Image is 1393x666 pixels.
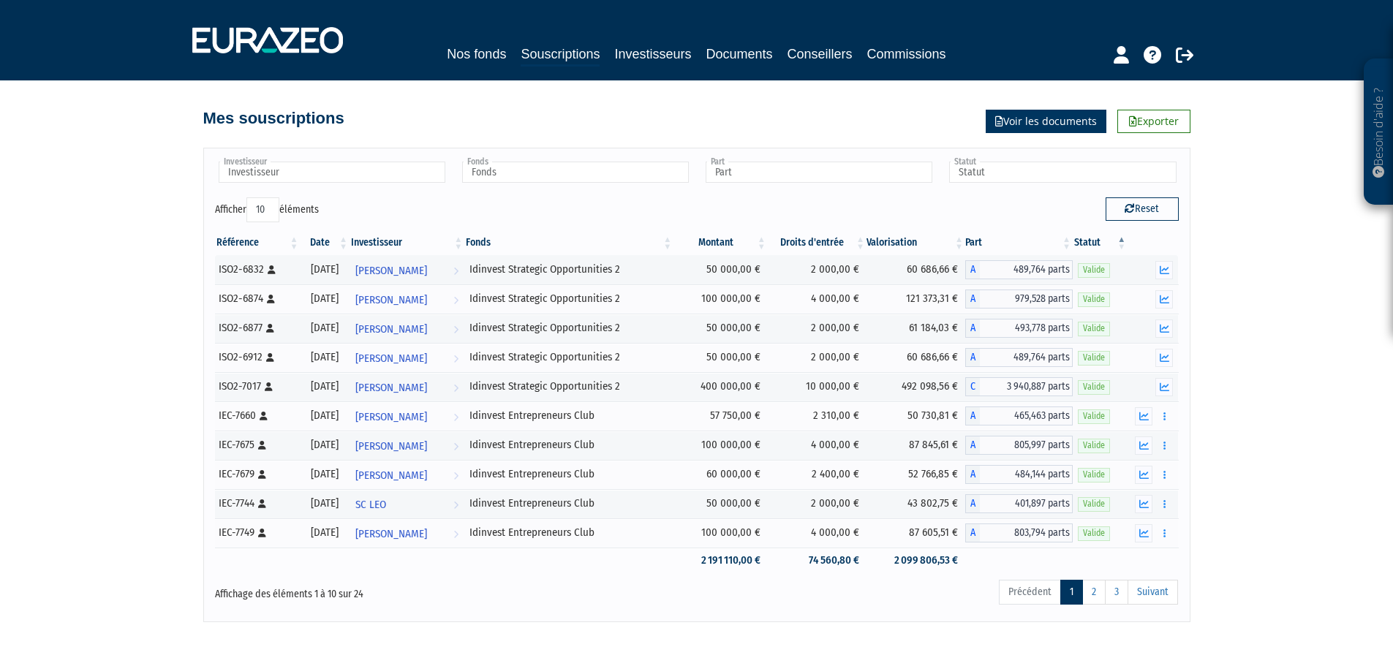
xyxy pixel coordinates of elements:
[447,44,506,64] a: Nos fonds
[453,433,458,460] i: Voir l'investisseur
[980,260,1073,279] span: 489,764 parts
[1078,468,1110,482] span: Valide
[965,290,980,309] span: A
[965,494,1073,513] div: A - Idinvest Entrepreneurs Club
[768,230,867,255] th: Droits d'entrée: activer pour trier la colonne par ordre croissant
[1078,380,1110,394] span: Valide
[305,437,344,453] div: [DATE]
[219,349,295,365] div: ISO2-6912
[305,496,344,511] div: [DATE]
[305,349,344,365] div: [DATE]
[469,437,668,453] div: Idinvest Entrepreneurs Club
[867,343,965,372] td: 60 686,66 €
[453,316,458,343] i: Voir l'investisseur
[1078,292,1110,306] span: Valide
[258,499,266,508] i: [Français] Personne physique
[1073,230,1128,255] th: Statut : activer pour trier la colonne par ordre d&eacute;croissant
[246,197,279,222] select: Afficheréléments
[965,436,980,455] span: A
[965,523,980,542] span: A
[219,466,295,482] div: IEC-7679
[350,460,464,489] a: [PERSON_NAME]
[965,436,1073,455] div: A - Idinvest Entrepreneurs Club
[453,257,458,284] i: Voir l'investisseur
[469,291,668,306] div: Idinvest Strategic Opportunities 2
[867,548,965,573] td: 2 099 806,53 €
[355,491,386,518] span: SC LEO
[706,44,773,64] a: Documents
[867,284,965,314] td: 121 373,31 €
[215,578,604,602] div: Affichage des éléments 1 à 10 sur 24
[469,320,668,336] div: Idinvest Strategic Opportunities 2
[1105,580,1128,605] a: 3
[266,353,274,362] i: [Français] Personne physique
[350,284,464,314] a: [PERSON_NAME]
[453,462,458,489] i: Voir l'investisseur
[673,548,768,573] td: 2 191 110,00 €
[1078,409,1110,423] span: Valide
[350,314,464,343] a: [PERSON_NAME]
[980,494,1073,513] span: 401,897 parts
[673,401,768,431] td: 57 750,00 €
[673,489,768,518] td: 50 000,00 €
[305,320,344,336] div: [DATE]
[350,401,464,431] a: [PERSON_NAME]
[219,437,295,453] div: IEC-7675
[1128,580,1178,605] a: Suivant
[1078,322,1110,336] span: Valide
[867,401,965,431] td: 50 730,81 €
[350,431,464,460] a: [PERSON_NAME]
[673,343,768,372] td: 50 000,00 €
[768,255,867,284] td: 2 000,00 €
[965,523,1073,542] div: A - Idinvest Entrepreneurs Club
[768,314,867,343] td: 2 000,00 €
[258,529,266,537] i: [Français] Personne physique
[768,401,867,431] td: 2 310,00 €
[203,110,344,127] h4: Mes souscriptions
[268,265,276,274] i: [Français] Personne physique
[788,44,853,64] a: Conseillers
[355,521,427,548] span: [PERSON_NAME]
[965,348,980,367] span: A
[673,255,768,284] td: 50 000,00 €
[867,460,965,489] td: 52 766,85 €
[219,525,295,540] div: IEC-7749
[768,460,867,489] td: 2 400,00 €
[965,465,980,484] span: A
[1082,580,1106,605] a: 2
[965,465,1073,484] div: A - Idinvest Entrepreneurs Club
[867,372,965,401] td: 492 098,56 €
[965,319,1073,338] div: A - Idinvest Strategic Opportunities 2
[258,470,266,479] i: [Français] Personne physique
[350,489,464,518] a: SC LEO
[965,230,1073,255] th: Part: activer pour trier la colonne par ordre croissant
[469,379,668,394] div: Idinvest Strategic Opportunities 2
[673,431,768,460] td: 100 000,00 €
[965,406,980,425] span: A
[673,230,768,255] th: Montant: activer pour trier la colonne par ordre croissant
[980,465,1073,484] span: 484,144 parts
[867,230,965,255] th: Valorisation: activer pour trier la colonne par ordre croissant
[219,320,295,336] div: ISO2-6877
[965,260,980,279] span: A
[350,255,464,284] a: [PERSON_NAME]
[464,230,673,255] th: Fonds: activer pour trier la colonne par ordre croissant
[768,284,867,314] td: 4 000,00 €
[965,377,1073,396] div: C - Idinvest Strategic Opportunities 2
[980,406,1073,425] span: 465,463 parts
[469,349,668,365] div: Idinvest Strategic Opportunities 2
[980,348,1073,367] span: 489,764 parts
[673,460,768,489] td: 60 000,00 €
[1060,580,1083,605] a: 1
[469,525,668,540] div: Idinvest Entrepreneurs Club
[673,314,768,343] td: 50 000,00 €
[980,523,1073,542] span: 803,794 parts
[768,548,867,573] td: 74 560,80 €
[469,408,668,423] div: Idinvest Entrepreneurs Club
[965,290,1073,309] div: A - Idinvest Strategic Opportunities 2
[867,255,965,284] td: 60 686,66 €
[673,372,768,401] td: 400 000,00 €
[1078,526,1110,540] span: Valide
[1078,439,1110,453] span: Valide
[965,406,1073,425] div: A - Idinvest Entrepreneurs Club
